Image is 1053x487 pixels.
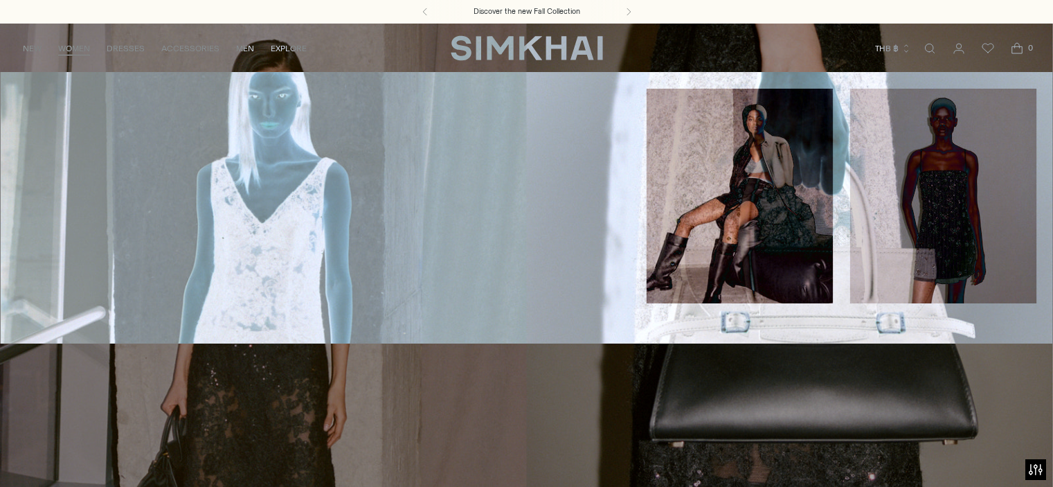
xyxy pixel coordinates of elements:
a: DRESSES [107,33,145,64]
a: MEN [236,33,254,64]
a: Open cart modal [1003,35,1031,62]
a: SIMKHAI [451,35,603,62]
a: ACCESSORIES [161,33,219,64]
button: THB ฿ [875,33,911,64]
span: 0 [1024,42,1036,54]
a: WOMEN [58,33,90,64]
a: Discover the new Fall Collection [474,6,580,17]
a: Wishlist [974,35,1002,62]
a: EXPLORE [271,33,307,64]
a: Open search modal [916,35,944,62]
a: NEW [23,33,42,64]
a: Go to the account page [945,35,973,62]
